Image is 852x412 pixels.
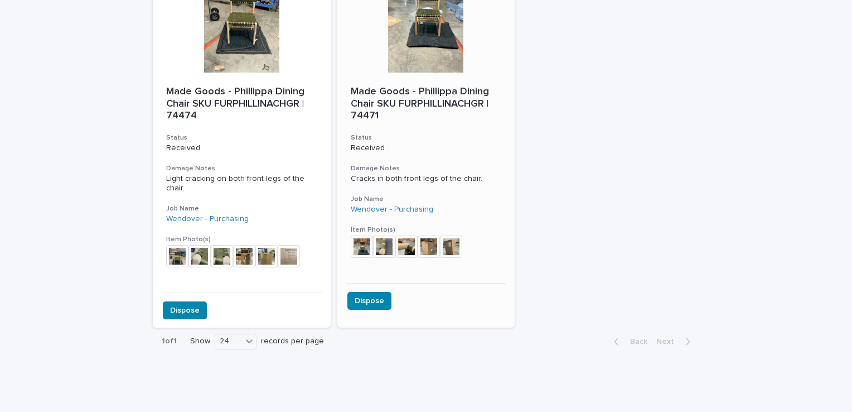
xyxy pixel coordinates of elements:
h3: Status [166,133,317,142]
span: Next [656,338,681,346]
p: Received [166,143,317,153]
h3: Job Name [351,195,502,204]
p: 1 of 1 [153,328,186,355]
h3: Damage Notes [351,164,502,173]
span: Dispose [170,305,200,316]
p: Show [190,337,210,346]
button: Next [652,337,699,347]
p: Made Goods - Phillippa Dining Chair SKU FURPHILLINACHGR | 74471 [351,86,502,122]
p: records per page [261,337,324,346]
button: Dispose [347,292,391,310]
p: Received [351,143,502,153]
span: Dispose [355,295,384,306]
h3: Status [351,133,502,142]
h3: Item Photo(s) [351,226,502,234]
a: Wendover - Purchasing [166,214,249,224]
button: Dispose [163,301,207,319]
div: 24 [215,336,242,347]
p: Made Goods - Phillippa Dining Chair SKU FURPHILLINACHGR | 74474 [166,86,317,122]
h3: Damage Notes [166,164,317,173]
p: Light cracking on both front legs of the chair. [166,174,317,193]
button: Back [605,337,652,347]
h3: Item Photo(s) [166,235,317,244]
h3: Job Name [166,204,317,213]
p: Cracks in both front legs of the chair. [351,174,502,184]
span: Back [623,338,647,346]
a: Wendover - Purchasing [351,205,433,214]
